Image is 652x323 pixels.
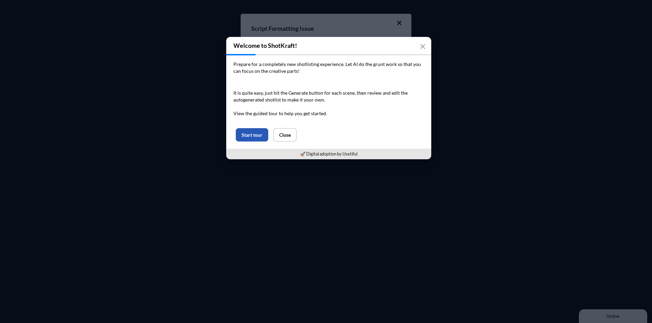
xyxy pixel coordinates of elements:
[5,6,63,11] div: Online
[233,90,424,117] p: It is quite easy, just hit the Generate button for each scene, then review and edit the autogener...
[236,128,268,142] button: Start tour
[233,61,344,67] span: Prepare for a completely new shotlisting experience.
[226,37,431,54] h3: Welcome to ShotKraft!
[273,128,297,142] button: Close
[300,151,357,157] a: 🚀 Digital adoption by Usetiful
